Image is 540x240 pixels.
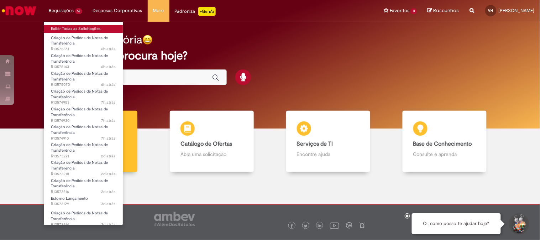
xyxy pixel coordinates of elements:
[51,71,108,82] span: Criação de Pedidos de Notas de Transferência
[44,88,123,103] a: Aberto R13574953 : Criação de Pedidos de Notas de Transferência
[44,34,123,49] a: Aberto R13575361 : Criação de Pedidos de Notas de Transferência
[290,224,294,228] img: logo_footer_facebook.png
[51,201,116,207] span: R13573129
[51,35,108,46] span: Criação de Pedidos de Notas de Transferência
[37,111,154,172] a: Tirar dúvidas Tirar dúvidas com Lupi Assist e Gen Ai
[413,151,476,158] p: Consulte e aprenda
[53,49,486,62] h2: O que você procura hoje?
[101,100,116,105] time: 29/09/2025 08:32:58
[101,118,116,123] time: 29/09/2025 08:27:58
[93,7,142,14] span: Despesas Corporativas
[154,111,270,172] a: Catálogo de Ofertas Abra uma solicitação
[359,222,366,229] img: logo_footer_naosei.png
[51,118,116,124] span: R13574930
[51,89,108,100] span: Criação de Pedidos de Notas de Transferência
[297,140,333,147] b: Serviços de TI
[51,64,116,70] span: R13575143
[101,82,116,87] span: 6h atrás
[101,222,116,227] span: 3d atrás
[488,8,493,13] span: VH
[270,111,387,172] a: Serviços de TI Encontre ajuda
[51,153,116,159] span: R13573221
[51,142,108,153] span: Criação de Pedidos de Notas de Transferência
[44,52,123,67] a: Aberto R13575143 : Criação de Pedidos de Notas de Transferência
[101,201,116,207] span: 3d atrás
[51,222,116,228] span: R13572914
[51,106,108,118] span: Criação de Pedidos de Notas de Transferência
[297,151,360,158] p: Encontre ajuda
[330,221,339,230] img: logo_footer_youtube.png
[51,82,116,88] span: R13575070
[44,159,123,174] a: Aberto R13573218 : Criação de Pedidos de Notas de Transferência
[412,213,501,234] div: Oi, como posso te ajudar hoje?
[44,70,123,85] a: Aberto R13575070 : Criação de Pedidos de Notas de Transferência
[346,222,352,229] img: logo_footer_workplace.png
[153,7,164,14] span: More
[101,46,116,52] span: 6h atrás
[44,177,123,192] a: Aberto R13573216 : Criação de Pedidos de Notas de Transferência
[142,35,153,45] img: happy-face.png
[44,141,123,156] a: Aberto R13573221 : Criação de Pedidos de Notas de Transferência
[51,178,108,189] span: Criação de Pedidos de Notas de Transferência
[51,160,108,171] span: Criação de Pedidos de Notas de Transferência
[1,4,37,18] img: ServiceNow
[101,100,116,105] span: 7h atrás
[51,136,116,141] span: R13574910
[101,189,116,194] span: 2d atrás
[51,124,108,135] span: Criação de Pedidos de Notas de Transferência
[434,7,459,14] span: Rascunhos
[43,21,123,225] ul: Requisições
[413,140,472,147] b: Base de Conhecimento
[154,212,195,226] img: logo_footer_ambev_rotulo_gray.png
[175,7,216,16] div: Padroniza
[51,189,116,195] span: R13573216
[101,46,116,52] time: 29/09/2025 09:33:39
[51,171,116,177] span: R13573218
[386,111,503,172] a: Base de Conhecimento Consulte e aprenda
[508,213,529,235] button: Iniciar Conversa de Suporte
[49,7,74,14] span: Requisições
[499,7,535,14] span: [PERSON_NAME]
[101,118,116,123] span: 7h atrás
[44,25,123,33] a: Exibir Todas as Solicitações
[101,171,116,177] span: 2d atrás
[51,210,108,221] span: Criação de Pedidos de Notas de Transferência
[318,224,321,228] img: logo_footer_linkedin.png
[44,123,123,139] a: Aberto R13574910 : Criação de Pedidos de Notas de Transferência
[75,8,82,14] span: 16
[180,151,243,158] p: Abra uma solicitação
[51,100,116,105] span: R13574953
[51,53,108,64] span: Criação de Pedidos de Notas de Transferência
[101,201,116,207] time: 27/09/2025 14:19:57
[44,105,123,121] a: Aberto R13574930 : Criação de Pedidos de Notas de Transferência
[51,196,88,201] span: Estorno Lançamento
[101,82,116,87] time: 29/09/2025 08:52:05
[101,136,116,141] span: 7h atrás
[428,7,459,14] a: Rascunhos
[51,46,116,52] span: R13575361
[198,7,216,16] p: +GenAi
[101,64,116,69] span: 6h atrás
[44,195,123,208] a: Aberto R13573129 : Estorno Lançamento
[101,153,116,159] span: 2d atrás
[101,189,116,194] time: 27/09/2025 15:52:37
[44,209,123,225] a: Aberto R13572914 : Criação de Pedidos de Notas de Transferência
[390,7,409,14] span: Favoritos
[180,140,232,147] b: Catálogo de Ofertas
[304,224,308,228] img: logo_footer_twitter.png
[411,8,417,14] span: 3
